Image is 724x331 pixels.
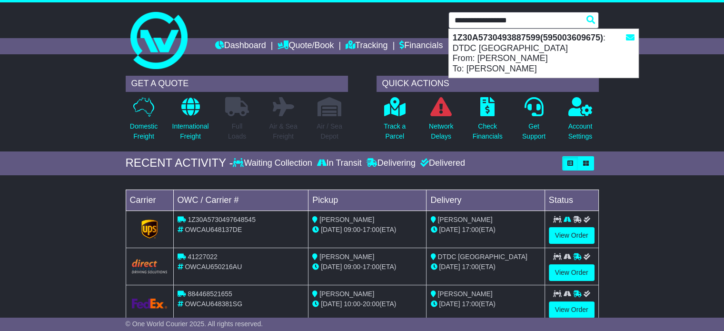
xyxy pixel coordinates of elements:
p: Get Support [522,121,545,141]
a: NetworkDelays [428,97,454,147]
div: Delivered [418,158,465,169]
span: 17:00 [363,263,379,271]
div: In Transit [315,158,364,169]
img: GetCarrierServiceLogo [132,299,168,309]
p: Air / Sea Depot [317,121,342,141]
span: 17:00 [462,263,478,271]
a: Dashboard [215,38,266,54]
a: Quote/Book [278,38,334,54]
td: Pickup [308,190,426,211]
strong: 1Z30A5730493887599(595003609675) [453,33,603,42]
span: 17:00 [462,300,478,308]
span: 20:00 [363,300,379,308]
span: 884468521655 [188,290,232,298]
span: [DATE] [439,300,460,308]
span: [PERSON_NAME] [319,216,374,223]
div: - (ETA) [312,262,422,272]
a: View Order [549,301,595,318]
p: Full Loads [225,121,249,141]
span: 17:00 [462,226,478,233]
p: Track a Parcel [384,121,406,141]
span: [DATE] [321,226,342,233]
span: OWCAU648137DE [185,226,242,233]
p: Domestic Freight [130,121,158,141]
span: [DATE] [321,263,342,271]
div: (ETA) [430,225,540,235]
span: OWCAU650216AU [185,263,242,271]
td: Status [545,190,598,211]
div: (ETA) [430,262,540,272]
a: GetSupport [522,97,546,147]
div: - (ETA) [312,299,422,309]
a: InternationalFreight [171,97,209,147]
span: [PERSON_NAME] [319,290,374,298]
span: [DATE] [321,300,342,308]
p: Account Settings [568,121,593,141]
div: QUICK ACTIONS [377,76,599,92]
span: DTDC [GEOGRAPHIC_DATA] [437,253,527,261]
span: OWCAU648381SG [185,300,242,308]
a: CheckFinancials [472,97,503,147]
span: 41227022 [188,253,217,261]
p: Network Delays [429,121,453,141]
div: GET A QUOTE [126,76,348,92]
div: RECENT ACTIVITY - [126,156,233,170]
a: Financials [399,38,443,54]
p: Air & Sea Freight [269,121,297,141]
span: © One World Courier 2025. All rights reserved. [126,320,263,328]
span: 09:00 [344,226,360,233]
a: Track aParcel [383,97,406,147]
td: Delivery [426,190,545,211]
td: OWC / Carrier # [173,190,308,211]
div: : DTDC [GEOGRAPHIC_DATA] From: [PERSON_NAME] To: [PERSON_NAME] [449,29,638,78]
a: View Order [549,227,595,244]
img: GetCarrierServiceLogo [141,220,158,239]
p: International Freight [172,121,208,141]
div: - (ETA) [312,225,422,235]
div: (ETA) [430,299,540,309]
div: Delivering [364,158,418,169]
td: Carrier [126,190,173,211]
span: [DATE] [439,263,460,271]
span: 1Z30A5730497648545 [188,216,255,223]
p: Check Financials [473,121,503,141]
span: 17:00 [363,226,379,233]
span: [PERSON_NAME] [437,216,492,223]
span: [DATE] [439,226,460,233]
a: Tracking [346,38,387,54]
span: 09:00 [344,263,360,271]
div: Waiting Collection [233,158,314,169]
a: AccountSettings [568,97,593,147]
a: View Order [549,264,595,281]
img: Direct.png [132,259,168,273]
a: DomesticFreight [129,97,158,147]
span: [PERSON_NAME] [319,253,374,261]
span: [PERSON_NAME] [437,290,492,298]
span: 10:00 [344,300,360,308]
